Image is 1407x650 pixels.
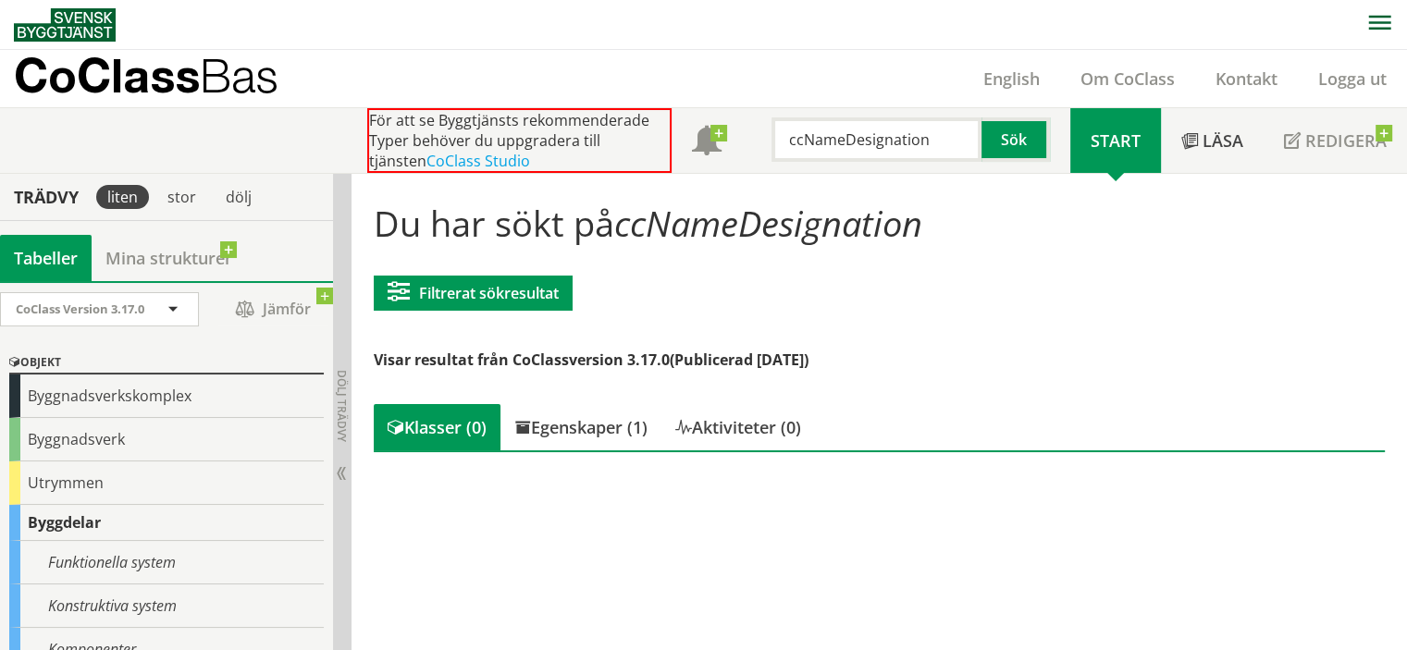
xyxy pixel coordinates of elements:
[9,352,324,374] div: Objekt
[9,461,324,505] div: Utrymmen
[4,187,89,207] div: Trädvy
[367,108,672,173] div: För att se Byggtjänsts rekommenderade Typer behöver du uppgradera till tjänsten
[374,276,573,311] button: Filtrerat sökresultat
[374,202,1386,243] h1: Du har sökt på
[670,350,808,370] span: (Publicerad [DATE])
[963,67,1060,90] a: English
[614,199,922,247] span: ccNameDesignation
[96,185,149,209] div: liten
[1264,108,1407,173] a: Redigera
[215,185,263,209] div: dölj
[92,235,246,281] a: Mina strukturer
[16,300,144,317] span: CoClass Version 3.17.0
[1091,129,1141,152] span: Start
[200,48,278,103] span: Bas
[217,293,328,325] span: Jämför
[1070,108,1161,173] a: Start
[9,505,324,541] div: Byggdelar
[374,404,500,450] div: Klasser (0)
[1305,129,1387,152] span: Redigera
[981,117,1050,162] button: Sök
[1161,108,1264,173] a: Läsa
[1060,67,1195,90] a: Om CoClass
[9,584,324,628] div: Konstruktiva system
[9,374,324,418] div: Byggnadsverkskomplex
[692,128,722,157] span: Notifikationer
[1298,67,1407,90] a: Logga ut
[14,50,318,107] a: CoClassBas
[9,418,324,461] div: Byggnadsverk
[14,8,116,42] img: Svensk Byggtjänst
[334,370,350,442] span: Dölj trädvy
[156,185,207,209] div: stor
[9,541,324,584] div: Funktionella system
[500,404,661,450] div: Egenskaper (1)
[1195,67,1298,90] a: Kontakt
[374,350,670,370] span: Visar resultat från CoClassversion 3.17.0
[426,151,530,171] a: CoClass Studio
[661,404,815,450] div: Aktiviteter (0)
[1203,129,1243,152] span: Läsa
[14,65,278,86] p: CoClass
[771,117,981,162] input: Sök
